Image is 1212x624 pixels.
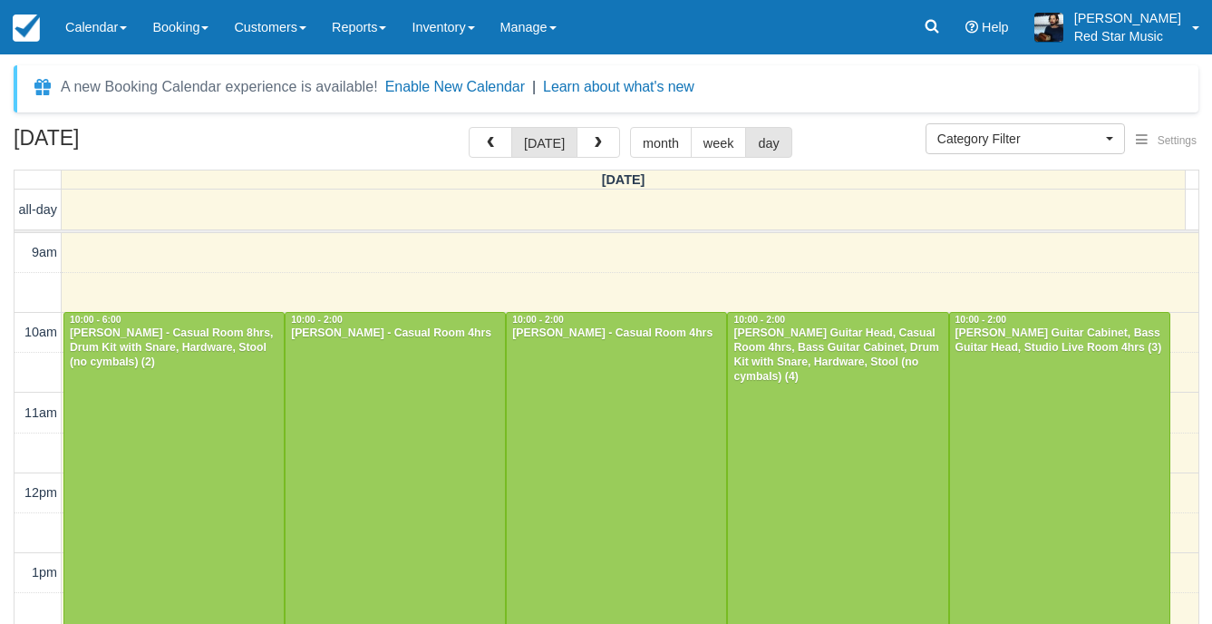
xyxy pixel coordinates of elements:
i: Help [965,21,978,34]
span: 9am [32,245,57,259]
button: week [691,127,747,158]
div: [PERSON_NAME] - Casual Room 4hrs [290,327,500,341]
span: 10:00 - 2:00 [733,315,785,325]
h2: [DATE] [14,127,243,161]
span: Help [982,20,1009,34]
a: Learn about what's new [543,79,694,94]
button: [DATE] [511,127,577,158]
button: Enable New Calendar [385,78,525,96]
div: [PERSON_NAME] Guitar Cabinet, Bass Guitar Head, Studio Live Room 4hrs (3) [955,327,1165,356]
p: Red Star Music [1074,27,1181,45]
span: 10am [24,325,57,339]
span: | [532,79,536,94]
span: 11am [24,405,57,420]
div: [PERSON_NAME] - Casual Room 8hrs, Drum Kit with Snare, Hardware, Stool (no cymbals) (2) [69,327,279,370]
div: [PERSON_NAME] Guitar Head, Casual Room 4hrs, Bass Guitar Cabinet, Drum Kit with Snare, Hardware, ... [732,327,943,385]
img: checkfront-main-nav-mini-logo.png [13,15,40,42]
div: A new Booking Calendar experience is available! [61,76,378,98]
span: Settings [1158,134,1197,147]
img: A1 [1034,13,1063,42]
span: 1pm [32,565,57,580]
span: 10:00 - 2:00 [291,315,343,325]
button: day [745,127,791,158]
span: 10:00 - 6:00 [70,315,121,325]
span: [DATE] [602,172,645,187]
span: 10:00 - 2:00 [955,315,1007,325]
span: 12pm [24,485,57,500]
button: month [630,127,692,158]
span: 10:00 - 2:00 [512,315,564,325]
span: all-day [19,202,57,217]
span: Category Filter [937,130,1101,148]
button: Settings [1125,128,1207,154]
p: [PERSON_NAME] [1074,9,1181,27]
div: [PERSON_NAME] - Casual Room 4hrs [511,327,722,341]
button: Category Filter [926,123,1125,154]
